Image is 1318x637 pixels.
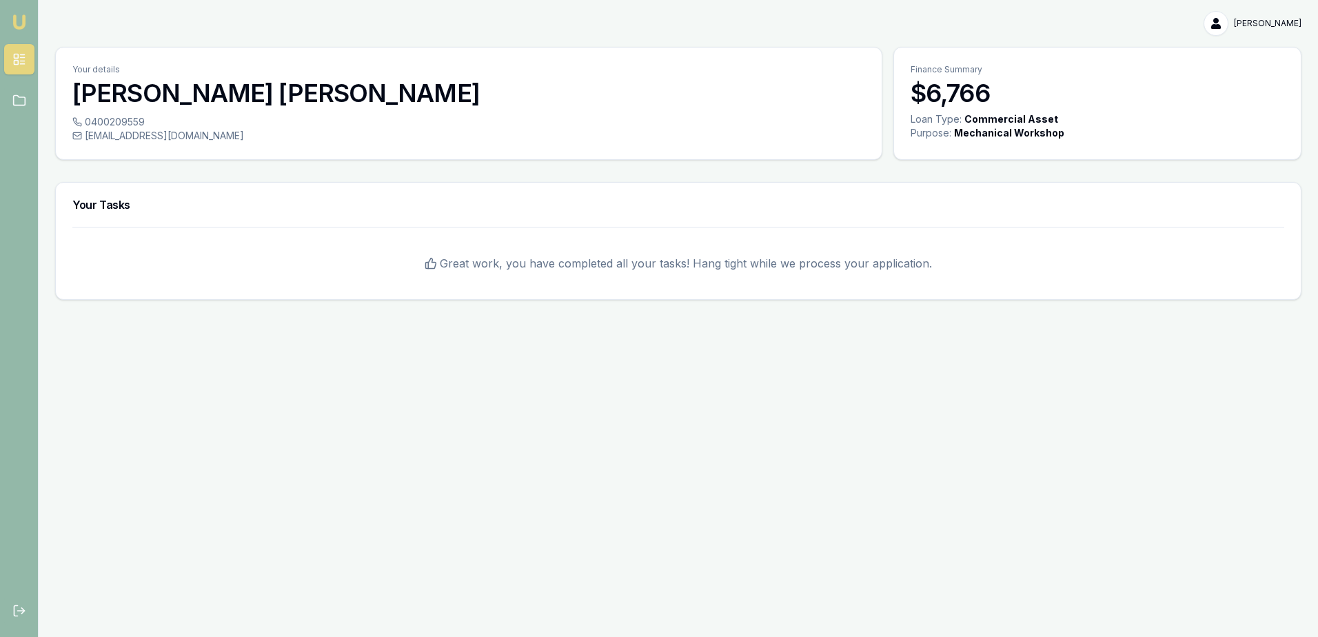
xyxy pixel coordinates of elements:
[72,64,865,75] p: Your details
[911,64,1284,75] p: Finance Summary
[954,126,1064,140] div: Mechanical Workshop
[964,112,1058,126] div: Commercial Asset
[72,79,865,107] h3: [PERSON_NAME] [PERSON_NAME]
[440,255,932,272] span: Great work, you have completed all your tasks! Hang tight while we process your application.
[11,14,28,30] img: emu-icon-u.png
[911,79,1284,107] h3: $6,766
[85,115,145,129] span: 0400209559
[1234,18,1301,29] span: [PERSON_NAME]
[911,112,962,126] div: Loan Type:
[85,129,244,143] span: [EMAIL_ADDRESS][DOMAIN_NAME]
[911,126,951,140] div: Purpose:
[72,199,1284,210] h3: Your Tasks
